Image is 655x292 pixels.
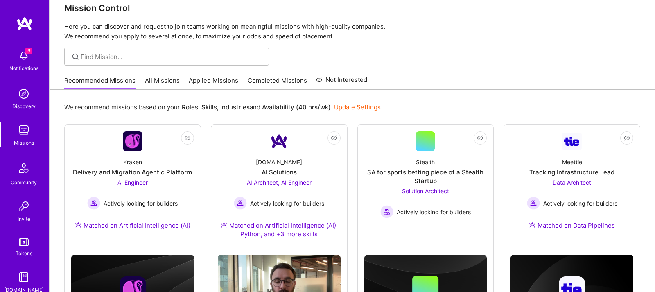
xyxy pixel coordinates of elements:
[19,238,29,246] img: tokens
[248,76,307,90] a: Completed Missions
[529,222,535,228] img: Ateam Purple Icon
[14,158,34,178] img: Community
[123,131,142,151] img: Company Logo
[221,222,227,228] img: Ateam Purple Icon
[334,103,381,111] a: Update Settings
[64,76,136,90] a: Recommended Missions
[189,76,238,90] a: Applied Missions
[527,197,540,210] img: Actively looking for builders
[16,16,33,31] img: logo
[123,158,142,166] div: Kraken
[71,52,80,61] i: icon SearchGrey
[218,131,341,248] a: Company Logo[DOMAIN_NAME]AI SolutionsAI Architect, AI Engineer Actively looking for buildersActiv...
[182,103,198,111] b: Roles
[64,103,381,111] p: We recommend missions based on your , , and .
[16,249,32,258] div: Tokens
[75,222,81,228] img: Ateam Purple Icon
[117,179,148,186] span: AI Engineer
[75,221,190,230] div: Matched on Artificial Intelligence (AI)
[562,133,582,150] img: Company Logo
[12,102,36,111] div: Discovery
[529,221,615,230] div: Matched on Data Pipelines
[64,22,640,41] p: Here you can discover and request to join teams working on meaningful missions with high-quality ...
[553,179,591,186] span: Data Architect
[104,199,178,208] span: Actively looking for builders
[81,52,263,61] input: Find Mission...
[250,199,324,208] span: Actively looking for builders
[543,199,617,208] span: Actively looking for builders
[316,75,367,90] a: Not Interested
[510,131,633,240] a: Company LogoMeettieTracking Infrastructure LeadData Architect Actively looking for buildersActive...
[402,188,449,195] span: Solution Architect
[262,103,331,111] b: Availability (40 hrs/wk)
[18,215,30,223] div: Invite
[220,103,250,111] b: Industries
[87,197,100,210] img: Actively looking for builders
[73,168,192,177] div: Delivery and Migration Agentic Platform
[64,3,640,13] h3: Mission Control
[262,168,297,177] div: AI Solutions
[364,168,487,185] div: SA for sports betting piece of a Stealth Startup
[201,103,217,111] b: Skills
[256,158,302,166] div: [DOMAIN_NAME]
[380,205,393,218] img: Actively looking for builders
[71,131,194,240] a: Company LogoKrakenDelivery and Migration Agentic PlatformAI Engineer Actively looking for builder...
[234,197,247,210] img: Actively looking for builders
[11,178,37,187] div: Community
[269,131,289,151] img: Company Logo
[331,135,337,141] i: icon EyeClosed
[16,122,32,138] img: teamwork
[529,168,614,177] div: Tracking Infrastructure Lead
[562,158,582,166] div: Meettie
[247,179,312,186] span: AI Architect, AI Engineer
[416,158,435,166] div: Stealth
[16,86,32,102] img: discovery
[477,135,483,141] i: icon EyeClosed
[16,269,32,285] img: guide book
[16,198,32,215] img: Invite
[623,135,630,141] i: icon EyeClosed
[218,221,341,238] div: Matched on Artificial Intelligence (AI), Python, and +3 more skills
[184,135,191,141] i: icon EyeClosed
[364,131,487,224] a: StealthSA for sports betting piece of a Stealth StartupSolution Architect Actively looking for bu...
[145,76,180,90] a: All Missions
[397,208,471,216] span: Actively looking for builders
[14,138,34,147] div: Missions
